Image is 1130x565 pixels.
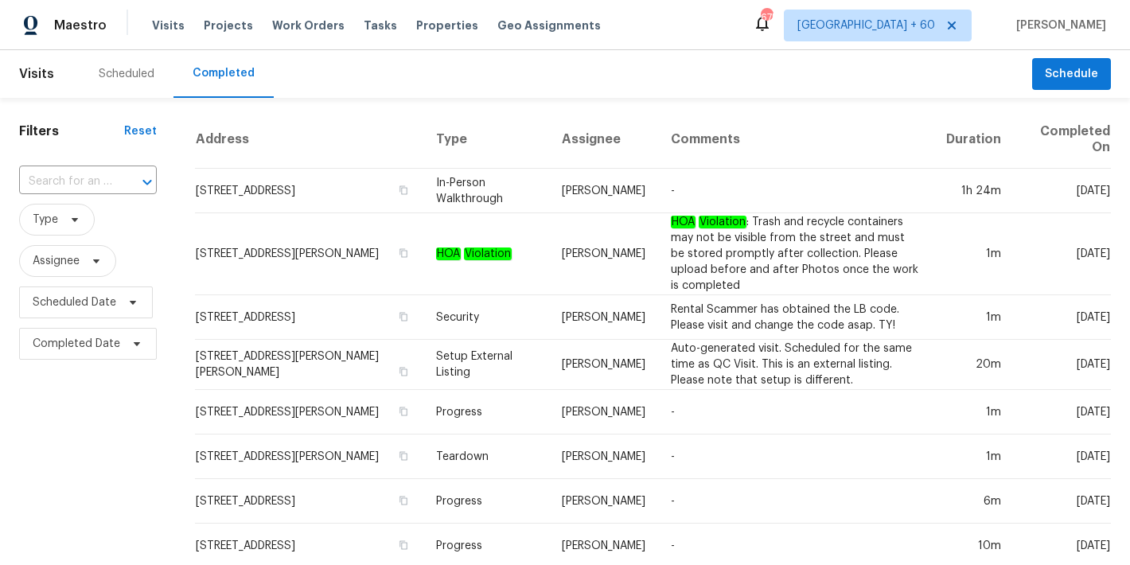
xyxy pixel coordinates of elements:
div: Completed [193,65,255,81]
td: [DATE] [1014,213,1111,295]
td: - [658,434,933,479]
td: Setup External Listing [423,340,549,390]
th: Assignee [549,111,658,169]
span: Work Orders [272,18,345,33]
td: [STREET_ADDRESS][PERSON_NAME] [195,434,423,479]
td: [PERSON_NAME] [549,390,658,434]
td: 20m [933,340,1014,390]
button: Copy Address [396,246,411,260]
td: - [658,479,933,524]
span: Properties [416,18,478,33]
td: 1m [933,390,1014,434]
button: Copy Address [396,449,411,463]
td: Progress [423,479,549,524]
span: [PERSON_NAME] [1010,18,1106,33]
td: Auto-generated visit. Scheduled for the same time as QC Visit. This is an external listing. Pleas... [658,340,933,390]
td: [STREET_ADDRESS] [195,479,423,524]
span: Scheduled Date [33,294,116,310]
td: In-Person Walkthrough [423,169,549,213]
td: [DATE] [1014,295,1111,340]
td: [DATE] [1014,434,1111,479]
button: Copy Address [396,404,411,419]
td: [STREET_ADDRESS] [195,295,423,340]
th: Comments [658,111,933,169]
div: Reset [124,123,157,139]
td: Rental Scammer has obtained the LB code. Please visit and change the code asap. TY! [658,295,933,340]
td: [STREET_ADDRESS][PERSON_NAME] [195,213,423,295]
td: [STREET_ADDRESS][PERSON_NAME][PERSON_NAME] [195,340,423,390]
button: Copy Address [396,538,411,552]
th: Type [423,111,549,169]
td: [PERSON_NAME] [549,213,658,295]
button: Copy Address [396,493,411,508]
td: [PERSON_NAME] [549,340,658,390]
span: Schedule [1045,64,1098,84]
em: HOA [436,247,461,260]
em: Violation [699,216,746,228]
span: Visits [152,18,185,33]
span: Projects [204,18,253,33]
span: Assignee [33,253,80,269]
span: Type [33,212,58,228]
td: [DATE] [1014,340,1111,390]
span: Completed Date [33,336,120,352]
span: Visits [19,56,54,92]
h1: Filters [19,123,124,139]
td: 1m [933,213,1014,295]
td: 1m [933,295,1014,340]
td: : Trash and recycle containers may not be visible from the street and must be stored promptly aft... [658,213,933,295]
td: [STREET_ADDRESS] [195,169,423,213]
td: [DATE] [1014,479,1111,524]
span: Maestro [54,18,107,33]
td: Teardown [423,434,549,479]
td: Progress [423,390,549,434]
em: HOA [671,216,696,228]
td: 1m [933,434,1014,479]
span: [GEOGRAPHIC_DATA] + 60 [797,18,935,33]
td: 6m [933,479,1014,524]
div: Scheduled [99,66,154,82]
td: Security [423,295,549,340]
span: Tasks [364,20,397,31]
th: Duration [933,111,1014,169]
button: Schedule [1032,58,1111,91]
td: - [658,169,933,213]
td: [PERSON_NAME] [549,479,658,524]
em: Violation [464,247,512,260]
span: Geo Assignments [497,18,601,33]
button: Copy Address [396,183,411,197]
th: Completed On [1014,111,1111,169]
button: Copy Address [396,364,411,379]
input: Search for an address... [19,169,112,194]
td: [PERSON_NAME] [549,434,658,479]
td: - [658,390,933,434]
div: 675 [761,10,772,25]
td: [STREET_ADDRESS][PERSON_NAME] [195,390,423,434]
td: [DATE] [1014,390,1111,434]
th: Address [195,111,423,169]
td: [PERSON_NAME] [549,169,658,213]
td: [DATE] [1014,169,1111,213]
td: 1h 24m [933,169,1014,213]
button: Open [136,171,158,193]
button: Copy Address [396,310,411,324]
td: [PERSON_NAME] [549,295,658,340]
